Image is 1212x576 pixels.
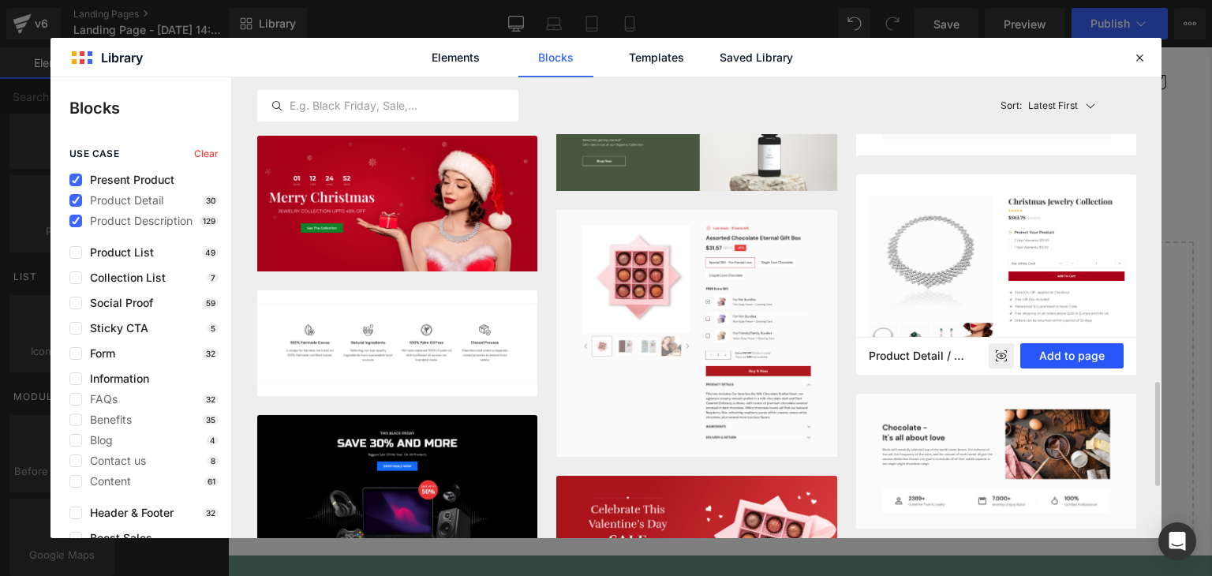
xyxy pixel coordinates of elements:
[856,174,1136,375] img: image
[1020,343,1124,368] button: Add to page
[421,392,563,424] a: Explore Template
[989,343,1014,368] div: Preview
[69,148,119,159] span: use case
[202,248,219,257] p: 49
[257,136,537,272] img: image
[208,456,219,466] p: 8
[203,196,219,205] p: 30
[194,148,219,159] span: Clear
[258,96,518,115] input: E.g. Black Friday, Sale,...
[994,77,1136,134] button: Latest FirstSort:Latest First
[257,290,537,395] img: image
[518,38,593,77] a: Blocks
[82,475,131,488] span: Content
[82,194,163,207] span: Product Detail
[82,372,149,385] span: Information
[82,297,153,309] span: Social Proof
[203,298,219,308] p: 59
[82,347,115,360] span: Form
[204,477,219,486] p: 61
[719,38,794,77] a: Saved Library
[69,96,231,120] p: Blocks
[418,38,493,77] a: Elements
[208,273,219,282] p: 7
[82,271,166,284] span: Collection List
[82,454,146,467] span: Contact us
[203,349,219,358] p: 32
[203,395,219,404] p: 32
[82,507,174,519] span: Header & Footer
[556,84,836,190] img: image
[556,210,836,458] img: image
[207,436,219,445] p: 4
[203,508,219,518] p: 32
[856,394,1136,529] img: image
[1158,522,1196,560] div: Open Intercom Messenger
[82,393,118,406] span: FAQs
[82,434,113,447] span: Blog
[200,216,219,226] p: 129
[1028,99,1078,113] p: Latest First
[82,246,154,259] span: Product List
[82,215,193,227] span: Product Description
[257,415,537,570] img: image
[82,322,148,335] span: Sticky CTA
[723,26,892,43] span: [GEOGRAPHIC_DATA] | EUR €
[44,436,941,447] p: or Drag & Drop elements from left sidebar
[208,324,219,333] p: 5
[82,174,174,186] span: Present Product
[82,532,152,544] span: Boost Sales
[869,349,964,363] h5: Product Detail / Xmas - Jewelry
[203,415,219,425] p: 35
[619,38,694,77] a: Templates
[82,413,132,426] span: Benefits
[1001,100,1022,111] span: Sort:
[713,20,913,50] button: [GEOGRAPHIC_DATA] | EUR €
[39,17,74,52] summary: Search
